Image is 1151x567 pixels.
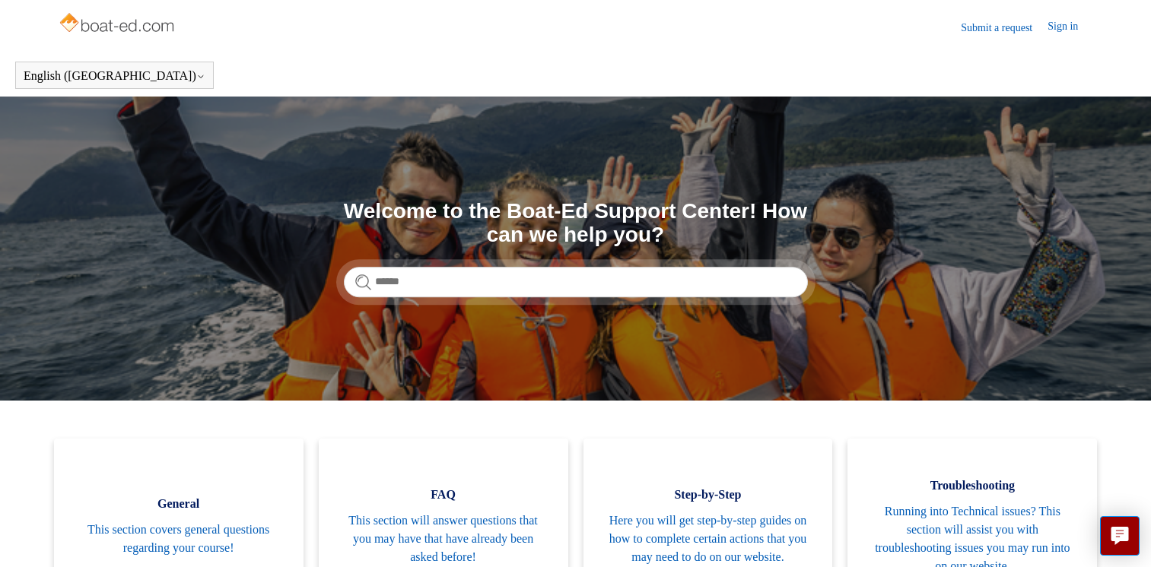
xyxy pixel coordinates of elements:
[961,20,1048,36] a: Submit a request
[1048,18,1093,36] a: Sign in
[344,267,808,297] input: Search
[344,200,808,247] h1: Welcome to the Boat-Ed Support Center! How can we help you?
[77,495,281,513] span: General
[342,512,545,566] span: This section will answer questions that you may have that have already been asked before!
[870,477,1074,495] span: Troubleshooting
[24,69,205,83] button: English ([GEOGRAPHIC_DATA])
[606,512,810,566] span: Here you will get step-by-step guides on how to complete certain actions that you may need to do ...
[606,486,810,504] span: Step-by-Step
[77,521,281,557] span: This section covers general questions regarding your course!
[58,9,179,40] img: Boat-Ed Help Center home page
[1100,516,1140,556] button: Live chat
[342,486,545,504] span: FAQ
